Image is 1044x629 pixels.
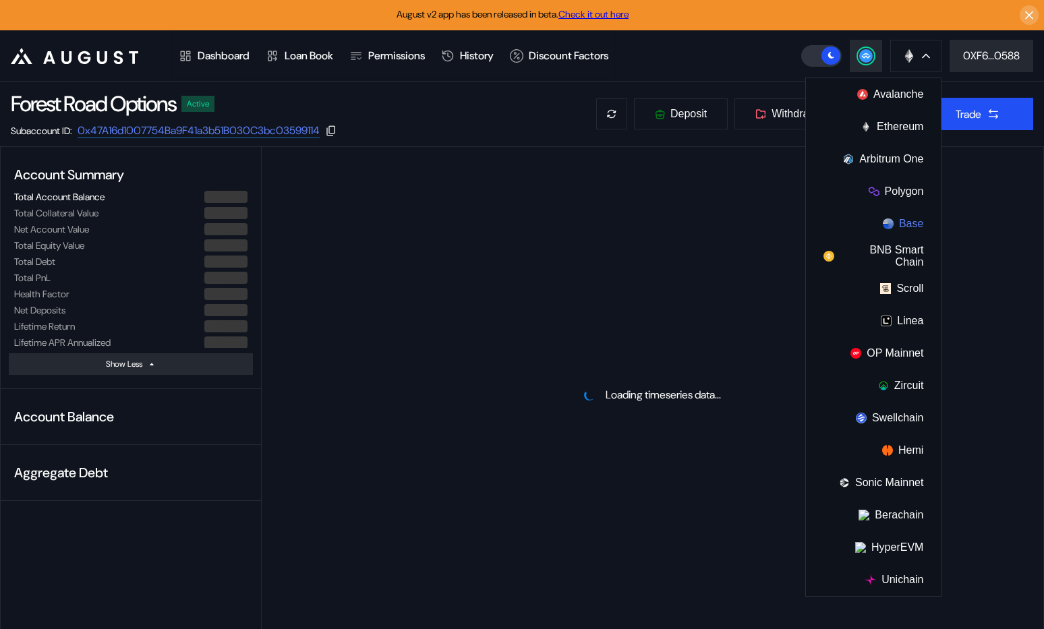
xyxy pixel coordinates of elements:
div: Loan Book [285,49,333,63]
img: chain logo [881,316,892,326]
img: chain logo [865,574,876,585]
button: Linea [806,305,941,337]
button: Arbitrum One [806,143,941,175]
a: Dashboard [171,31,258,81]
div: Net Deposits [14,304,65,316]
a: Permissions [341,31,433,81]
button: Withdraw [734,98,838,130]
button: Berachain [806,499,941,531]
button: 0XF6...0588 [950,40,1033,72]
a: 0x47A16d1007754Ba9F41a3b51B030C3bc03599114 [78,123,320,138]
img: chain logo [882,445,893,456]
span: Deposit [670,108,707,120]
button: Base [806,208,941,240]
a: History [433,31,502,81]
button: Trade [923,98,1033,130]
div: Dashboard [198,49,250,63]
a: Loan Book [258,31,341,81]
button: BNB Smart Chain [806,240,941,272]
div: Lifetime Return [14,320,75,332]
img: chain logo [843,154,854,164]
button: Sonic Mainnet [806,467,941,499]
button: Swellchain [806,402,941,434]
a: Check it out here [558,8,629,20]
div: Discount Factors [529,49,608,63]
button: Unichain [806,564,941,596]
a: Discount Factors [502,31,616,81]
div: Total Collateral Value [14,207,98,219]
div: Account Summary [9,160,253,189]
button: Avalanche [806,78,941,111]
img: chain logo [878,380,889,391]
span: Withdraw [772,108,817,120]
button: chain logo [890,40,941,72]
img: chain logo [880,283,891,294]
img: chain logo [883,218,894,229]
img: chain logo [855,542,866,553]
div: Account Balance [9,402,253,431]
button: OP Mainnet [806,337,941,369]
img: chain logo [902,49,917,63]
button: Deposit [633,98,728,130]
img: chain logo [839,477,850,488]
div: Loading timeseries data... [606,388,721,402]
img: chain logo [869,186,879,197]
div: Health Factor [14,288,69,300]
div: Total Debt [14,256,55,268]
div: Subaccount ID: [11,125,72,137]
div: Total PnL [14,272,51,284]
button: Show Less [9,353,253,375]
div: Active [187,99,209,109]
button: Scroll [806,272,941,305]
div: Show Less [106,359,142,369]
div: Forest Road Options [11,90,176,118]
div: Lifetime APR Annualized [14,336,111,349]
img: chain logo [856,413,867,423]
div: Total Account Balance [14,191,105,203]
div: 0XF6...0588 [963,49,1020,63]
button: Hemi [806,434,941,467]
div: Trade [956,107,981,121]
button: Zircuit [806,369,941,402]
button: Polygon [806,175,941,208]
span: August v2 app has been released in beta. [397,8,629,20]
div: Net Account Value [14,223,89,235]
button: Ethereum [806,111,941,143]
div: Permissions [368,49,425,63]
img: chain logo [859,510,869,520]
img: chain logo [857,89,868,100]
img: chain logo [823,251,834,262]
div: History [460,49,494,63]
img: chain logo [850,348,861,359]
img: pending [584,390,595,400]
img: chain logo [861,121,871,132]
div: Total Equity Value [14,239,84,251]
button: HyperEVM [806,531,941,564]
div: Aggregate Debt [9,458,253,487]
